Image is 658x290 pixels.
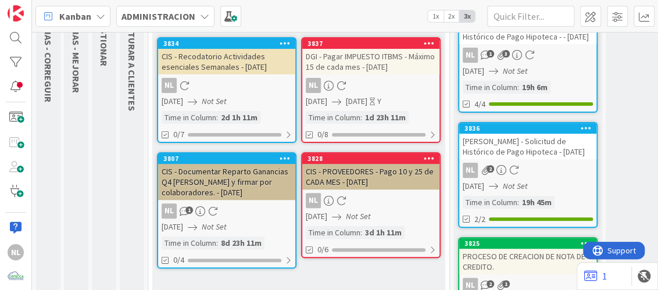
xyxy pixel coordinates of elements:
[162,203,177,219] div: NL
[463,180,484,192] span: [DATE]
[158,153,295,200] div: 3807CIS - Documentar Reparto Ganancias Q4 [PERSON_NAME] y firmar por colaboradores. - [DATE]
[346,211,371,221] i: Not Set
[8,244,24,260] div: NL
[8,5,24,22] img: Visit kanbanzone.com
[59,9,91,23] span: Kanban
[302,153,439,164] div: 3828
[158,38,295,49] div: 3834
[459,123,596,134] div: 3836
[474,98,485,110] span: 4/4
[463,81,517,94] div: Time in Column
[459,48,596,63] div: NL
[487,165,494,173] span: 2
[306,78,321,93] div: NL
[158,203,295,219] div: NL
[202,221,227,232] i: Not Set
[459,134,596,159] div: [PERSON_NAME] - Solicitud de Histórico de Pago Hipoteca - [DATE]
[158,38,295,74] div: 3834CIS - Recodatorio Actividades esenciales Semanales - [DATE]
[158,153,295,164] div: 3807
[428,10,444,22] span: 1x
[306,111,360,124] div: Time in Column
[487,280,494,288] span: 2
[218,111,260,124] div: 2d 1h 11m
[218,237,264,249] div: 8d 23h 11m
[463,196,517,209] div: Time in Column
[158,78,295,93] div: NL
[162,95,183,108] span: [DATE]
[360,226,362,239] span: :
[464,124,596,133] div: 3836
[202,96,227,106] i: Not Set
[302,49,439,74] div: DGI - Pagar IMPUESTO ITBMS - Máximo 15 de cada mes - [DATE]
[216,111,218,124] span: :
[519,196,555,209] div: 19h 45m
[459,123,596,159] div: 3836[PERSON_NAME] - Solicitud de Histórico de Pago Hipoteca - [DATE]
[487,50,494,58] span: 1
[362,226,405,239] div: 3d 1h 11m
[163,155,295,163] div: 3807
[502,50,510,58] span: 3
[377,95,381,108] div: Y
[360,111,362,124] span: :
[487,6,574,27] input: Quick Filter...
[306,226,360,239] div: Time in Column
[519,81,550,94] div: 19h 6m
[459,163,596,178] div: NL
[173,128,184,141] span: 0/7
[216,237,218,249] span: :
[307,155,439,163] div: 3828
[346,95,367,108] span: [DATE]
[162,237,216,249] div: Time in Column
[459,249,596,274] div: PROCESO DE CREACION DE NOTA DE CREDITO.
[517,196,519,209] span: :
[185,206,193,214] span: 1
[173,254,184,266] span: 0/4
[163,40,295,48] div: 3834
[317,128,328,141] span: 0/8
[463,48,478,63] div: NL
[162,221,183,233] span: [DATE]
[302,153,439,189] div: 3828CIS - PROVEEDORES - Pago 10 y 25 de CADA MES - [DATE]
[306,95,327,108] span: [DATE]
[517,81,519,94] span: :
[306,193,321,208] div: NL
[121,10,195,22] b: ADMINISTRACION
[302,78,439,93] div: NL
[24,2,53,16] span: Support
[162,111,216,124] div: Time in Column
[474,213,485,225] span: 2/2
[503,181,528,191] i: Not Set
[162,78,177,93] div: NL
[302,38,439,74] div: 3837DGI - Pagar IMPUESTO ITBMS - Máximo 15 de cada mes - [DATE]
[459,238,596,249] div: 3825
[502,280,510,288] span: 1
[302,38,439,49] div: 3837
[584,269,607,283] a: 1
[317,244,328,256] span: 0/6
[463,163,478,178] div: NL
[306,210,327,223] span: [DATE]
[8,268,24,285] img: avatar
[459,238,596,274] div: 3825PROCESO DE CREACION DE NOTA DE CREDITO.
[444,10,459,22] span: 2x
[302,164,439,189] div: CIS - PROVEEDORES - Pago 10 y 25 de CADA MES - [DATE]
[459,10,475,22] span: 3x
[158,164,295,200] div: CIS - Documentar Reparto Ganancias Q4 [PERSON_NAME] y firmar por colaboradores. - [DATE]
[307,40,439,48] div: 3837
[158,49,295,74] div: CIS - Recodatorio Actividades esenciales Semanales - [DATE]
[302,193,439,208] div: NL
[464,239,596,248] div: 3825
[362,111,409,124] div: 1d 23h 11m
[463,65,484,77] span: [DATE]
[503,66,528,76] i: Not Set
